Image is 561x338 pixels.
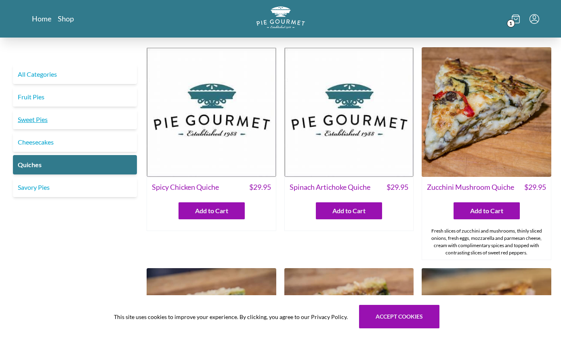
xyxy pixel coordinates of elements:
[290,182,370,193] span: Spinach Artichoke Quiche
[256,6,305,29] img: logo
[507,19,515,27] span: 1
[316,202,382,219] button: Add to Cart
[195,206,228,216] span: Add to Cart
[284,47,414,177] img: Spinach Artichoke Quiche
[32,14,51,23] a: Home
[332,206,366,216] span: Add to Cart
[359,305,439,328] button: Accept cookies
[529,14,539,24] button: Menu
[13,65,137,84] a: All Categories
[13,132,137,152] a: Cheesecakes
[387,182,408,193] span: $ 29.95
[427,182,514,193] span: Zucchini Mushroom Quiche
[454,202,520,219] button: Add to Cart
[114,313,348,321] span: This site uses cookies to improve your experience. By clicking, you agree to our Privacy Policy.
[179,202,245,219] button: Add to Cart
[58,14,74,23] a: Shop
[13,178,137,197] a: Savory Pies
[422,47,551,177] img: Zucchini Mushroom Quiche
[470,206,503,216] span: Add to Cart
[422,224,551,260] div: Fresh slices of zucchini and mushrooms, thinly sliced onions, fresh eggs, mozzarella and parmesan...
[13,110,137,129] a: Sweet Pies
[524,182,546,193] span: $ 29.95
[13,87,137,107] a: Fruit Pies
[152,182,219,193] span: Spicy Chicken Quiche
[249,182,271,193] span: $ 29.95
[147,47,276,177] img: Spicy Chicken Quiche
[256,6,305,31] a: Logo
[13,155,137,174] a: Quiches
